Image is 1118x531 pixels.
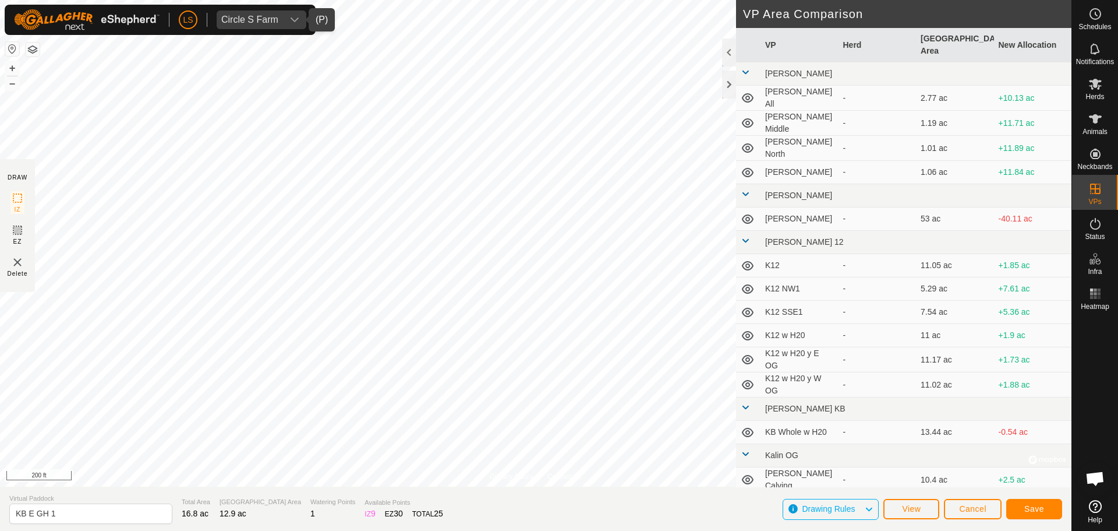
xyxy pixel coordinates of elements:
[1078,23,1111,30] span: Schedules
[1082,128,1108,135] span: Animals
[283,10,306,29] div: dropdown trigger
[765,191,832,200] span: [PERSON_NAME]
[760,111,838,136] td: [PERSON_NAME] Middle
[1076,58,1114,65] span: Notifications
[217,10,283,29] span: Circle S Farm
[13,237,22,246] span: EZ
[8,269,28,278] span: Delete
[994,86,1072,111] td: +10.13 ac
[994,372,1072,398] td: +1.88 ac
[916,28,994,62] th: [GEOGRAPHIC_DATA] Area
[14,9,160,30] img: Gallagher Logo
[760,86,838,111] td: [PERSON_NAME] All
[1088,198,1101,205] span: VPs
[916,347,994,372] td: 11.17 ac
[916,301,994,324] td: 7.54 ac
[843,213,912,225] div: -
[916,86,994,111] td: 2.77 ac
[916,111,994,136] td: 1.19 ac
[843,92,912,104] div: -
[959,504,986,514] span: Cancel
[802,504,855,514] span: Drawing Rules
[916,467,994,493] td: 10.4 ac
[26,43,40,57] button: Map Layers
[916,372,994,398] td: 11.02 ac
[760,372,838,398] td: K12 w H20 y W OG
[765,404,845,413] span: [PERSON_NAME] KB
[994,208,1072,231] td: -40.11 ac
[994,161,1072,184] td: +11.84 ac
[994,254,1072,277] td: +1.85 ac
[9,494,172,504] span: Virtual Paddock
[371,509,376,518] span: 9
[8,173,27,182] div: DRAW
[994,277,1072,301] td: +7.61 ac
[760,324,838,347] td: K12 w H20
[838,28,917,62] th: Herd
[1006,499,1062,519] button: Save
[843,379,912,391] div: -
[843,166,912,178] div: -
[760,208,838,231] td: [PERSON_NAME]
[944,499,1002,519] button: Cancel
[412,508,443,520] div: TOTAL
[1088,516,1102,523] span: Help
[365,498,443,508] span: Available Points
[434,509,443,518] span: 25
[760,254,838,277] td: K12
[1024,504,1044,514] span: Save
[765,69,832,78] span: [PERSON_NAME]
[994,347,1072,372] td: +1.73 ac
[220,509,246,518] span: 12.9 ac
[994,467,1072,493] td: +2.5 ac
[843,306,912,318] div: -
[182,509,208,518] span: 16.8 ac
[310,509,315,518] span: 1
[5,76,19,90] button: –
[1078,461,1113,496] a: Open chat
[760,161,838,184] td: [PERSON_NAME]
[182,497,210,507] span: Total Area
[760,467,838,493] td: [PERSON_NAME] Calving
[843,426,912,438] div: -
[916,277,994,301] td: 5.29 ac
[843,117,912,129] div: -
[916,254,994,277] td: 11.05 ac
[843,283,912,295] div: -
[743,7,1071,21] h2: VP Area Comparison
[760,301,838,324] td: K12 SSE1
[1085,93,1104,100] span: Herds
[843,259,912,272] div: -
[994,28,1072,62] th: New Allocation
[547,472,582,482] a: Contact Us
[1088,268,1102,275] span: Infra
[183,14,193,26] span: LS
[916,324,994,347] td: 11 ac
[994,111,1072,136] td: +11.71 ac
[883,499,939,519] button: View
[916,136,994,161] td: 1.01 ac
[843,354,912,366] div: -
[490,472,533,482] a: Privacy Policy
[843,142,912,154] div: -
[221,15,278,24] div: Circle S Farm
[394,509,403,518] span: 30
[1072,495,1118,528] a: Help
[310,497,355,507] span: Watering Points
[916,421,994,444] td: 13.44 ac
[385,508,403,520] div: EZ
[5,42,19,56] button: Reset Map
[843,474,912,486] div: -
[994,324,1072,347] td: +1.9 ac
[760,347,838,372] td: K12 w H20 y E OG
[994,421,1072,444] td: -0.54 ac
[220,497,301,507] span: [GEOGRAPHIC_DATA] Area
[10,255,24,269] img: VP
[765,237,844,247] span: [PERSON_NAME] 12
[5,61,19,75] button: +
[760,28,838,62] th: VP
[15,205,21,214] span: IZ
[1081,303,1109,310] span: Heatmap
[843,329,912,342] div: -
[765,451,798,460] span: Kalin OG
